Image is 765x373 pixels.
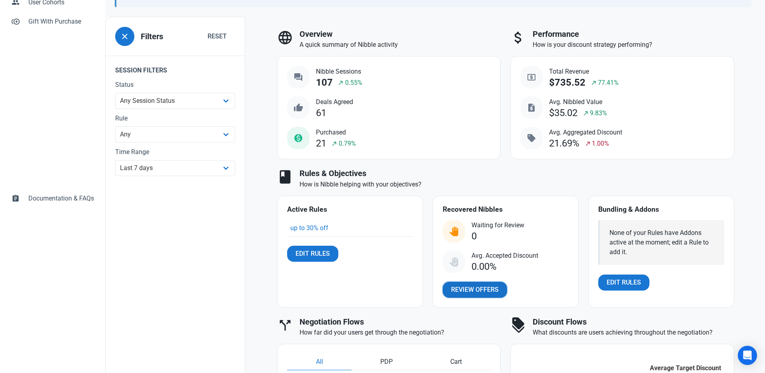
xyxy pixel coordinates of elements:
[738,346,757,365] div: Open Intercom Messenger
[290,224,328,232] a: up to 30% off
[141,32,163,41] h3: Filters
[208,32,227,41] span: Reset
[316,97,353,107] span: Deals Agreed
[316,128,356,137] span: Purchased
[296,249,330,259] span: Edit Rules
[316,357,323,367] span: All
[300,40,501,50] p: A quick summary of Nibble activity
[592,139,609,148] span: 1.00%
[585,140,591,147] span: north_east
[12,194,20,202] span: assignment
[510,317,526,333] span: discount
[471,261,497,272] div: 0.00%
[533,317,734,327] h3: Discount Flows
[527,72,536,82] span: local_atm
[120,32,130,41] span: close
[549,108,577,118] div: $35.02
[300,328,501,337] p: How far did your users get through the negotiation?
[300,180,734,189] p: How is Nibble helping with your objectives?
[583,110,589,116] span: north_east
[6,189,99,208] a: assignmentDocumentation & FAQs
[450,357,462,367] span: Cart
[598,78,619,88] span: 77.41%
[316,67,362,76] span: Nibble Sessions
[339,139,356,148] span: 0.79%
[287,206,413,214] h4: Active Rules
[590,108,607,118] span: 9.83%
[607,278,641,287] span: Edit Rules
[115,27,134,46] button: close
[277,30,293,46] span: language
[598,206,724,214] h4: Bundling & Addons
[549,138,579,149] div: 21.69%
[115,147,235,157] label: Time Range
[331,140,338,147] span: north_east
[443,206,569,214] h4: Recovered Nibbles
[294,133,303,143] span: monetization_on
[294,103,303,112] span: thumb_up
[549,128,622,137] span: Avg. Aggregated Discount
[549,77,585,88] div: $735.52
[510,30,526,46] span: attach_money
[277,169,293,185] span: book
[451,285,499,295] span: Review Offers
[6,12,99,31] a: control_point_duplicateGift With Purchase
[28,17,94,26] span: Gift With Purchase
[449,227,459,236] img: status_user_offer_available.svg
[300,30,501,39] h3: Overview
[300,317,501,327] h3: Negotiation Flows
[199,28,235,44] button: Reset
[345,78,362,88] span: 0.55%
[294,72,303,82] span: question_answer
[443,282,507,298] a: Review Offers
[316,77,333,88] div: 107
[549,97,607,107] span: Avg. Nibbled Value
[316,138,326,149] div: 21
[300,169,734,178] h3: Rules & Objectives
[277,317,293,333] span: call_split
[106,56,245,80] legend: Session Filters
[28,194,94,203] span: Documentation & FAQs
[115,114,235,123] label: Rule
[549,67,619,76] span: Total Revenue
[533,328,734,337] p: What discounts are users achieving throughout the negotiation?
[471,221,524,230] span: Waiting for Review
[12,17,20,25] span: control_point_duplicate
[338,80,344,86] span: north_east
[471,231,477,242] div: 0
[527,133,536,143] span: sell
[598,275,649,291] a: Edit Rules
[380,357,393,367] span: PDP
[533,30,734,39] h3: Performance
[449,257,459,267] img: status_user_offer_accepted.svg
[316,108,326,118] div: 61
[527,103,536,112] span: request_quote
[287,246,338,262] a: Edit Rules
[471,251,538,261] span: Avg. Accepted Discount
[533,40,734,50] p: How is your discount strategy performing?
[591,80,597,86] span: north_east
[115,80,235,90] label: Status
[609,228,715,257] div: None of your Rules have Addons active at the moment; edit a Rule to add it.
